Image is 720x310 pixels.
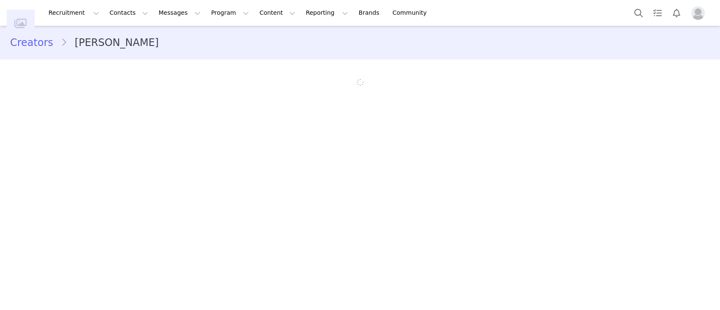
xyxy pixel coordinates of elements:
button: Messages [154,3,205,22]
img: placeholder-profile.jpg [691,6,705,20]
button: Contacts [105,3,153,22]
button: Program [206,3,254,22]
button: Reporting [301,3,353,22]
a: Tasks [648,3,667,22]
button: Content [254,3,300,22]
a: Brands [353,3,387,22]
button: Profile [686,6,713,20]
button: Recruitment [43,3,104,22]
button: Search [629,3,648,22]
a: Community [388,3,436,22]
a: Creators [10,35,61,50]
button: Notifications [667,3,686,22]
